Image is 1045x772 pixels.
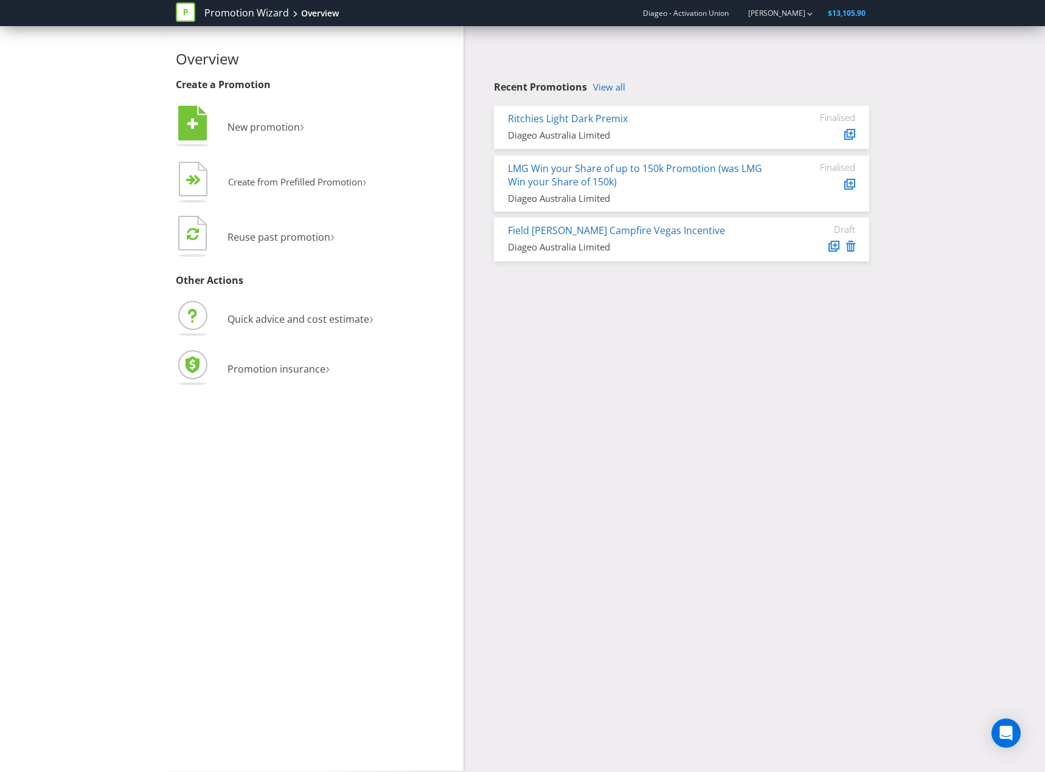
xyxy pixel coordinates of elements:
[176,159,367,207] button: Create from Prefilled Promotion›
[369,308,373,328] span: ›
[593,82,625,92] a: View all
[363,171,367,190] span: ›
[176,80,454,91] h3: Create a Promotion
[228,176,363,188] span: Create from Prefilled Promotion
[828,8,866,18] span: $13,105.90
[227,312,369,326] span: Quick advice and cost estimate
[193,174,201,186] tspan: 
[176,312,373,326] a: Quick advice and cost estimate›
[300,115,304,136] span: ›
[204,6,289,20] a: Promotion Wizard
[176,362,330,376] a: Promotion insurance›
[227,362,325,376] span: Promotion insurance
[508,192,764,205] div: Diageo Australia Limited
[991,719,1021,748] div: Open Intercom Messenger
[508,162,762,189] a: LMG Win your Share of up to 150k Promotion (was LMG Win your Share of 150k)
[227,120,300,134] span: New promotion
[330,226,335,246] span: ›
[187,117,198,131] tspan: 
[325,357,330,377] span: ›
[187,227,199,241] tspan: 
[508,241,764,253] div: Diageo Australia Limited
[494,80,587,94] span: Recent Promotions
[176,275,454,286] h3: Other Actions
[782,162,855,173] div: Finalised
[508,129,764,142] div: Diageo Australia Limited
[782,224,855,235] div: Draft
[176,51,454,67] h2: Overview
[227,230,330,244] span: Reuse past promotion
[736,8,805,18] a: [PERSON_NAME]
[508,112,628,125] a: Ritchies Light Dark Premix
[782,112,855,123] div: Finalised
[643,8,729,18] span: Diageo - Activation Union
[301,7,339,19] div: Overview
[508,224,725,237] a: Field [PERSON_NAME] Campfire Vegas Incentive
